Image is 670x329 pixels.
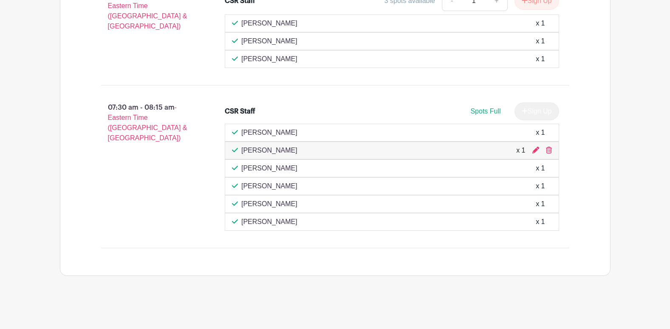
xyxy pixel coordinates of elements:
[536,181,545,191] div: x 1
[536,36,545,46] div: x 1
[536,128,545,138] div: x 1
[470,108,500,115] span: Spots Full
[241,36,297,46] p: [PERSON_NAME]
[108,104,187,142] span: - Eastern Time ([GEOGRAPHIC_DATA] & [GEOGRAPHIC_DATA])
[241,181,297,191] p: [PERSON_NAME]
[241,18,297,28] p: [PERSON_NAME]
[536,54,545,64] div: x 1
[536,18,545,28] div: x 1
[241,128,297,138] p: [PERSON_NAME]
[536,199,545,209] div: x 1
[241,145,297,156] p: [PERSON_NAME]
[241,199,297,209] p: [PERSON_NAME]
[225,106,255,116] div: CSR Staff
[516,145,525,156] div: x 1
[241,54,297,64] p: [PERSON_NAME]
[536,163,545,173] div: x 1
[88,99,212,147] p: 07:30 am - 08:15 am
[241,163,297,173] p: [PERSON_NAME]
[536,217,545,227] div: x 1
[241,217,297,227] p: [PERSON_NAME]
